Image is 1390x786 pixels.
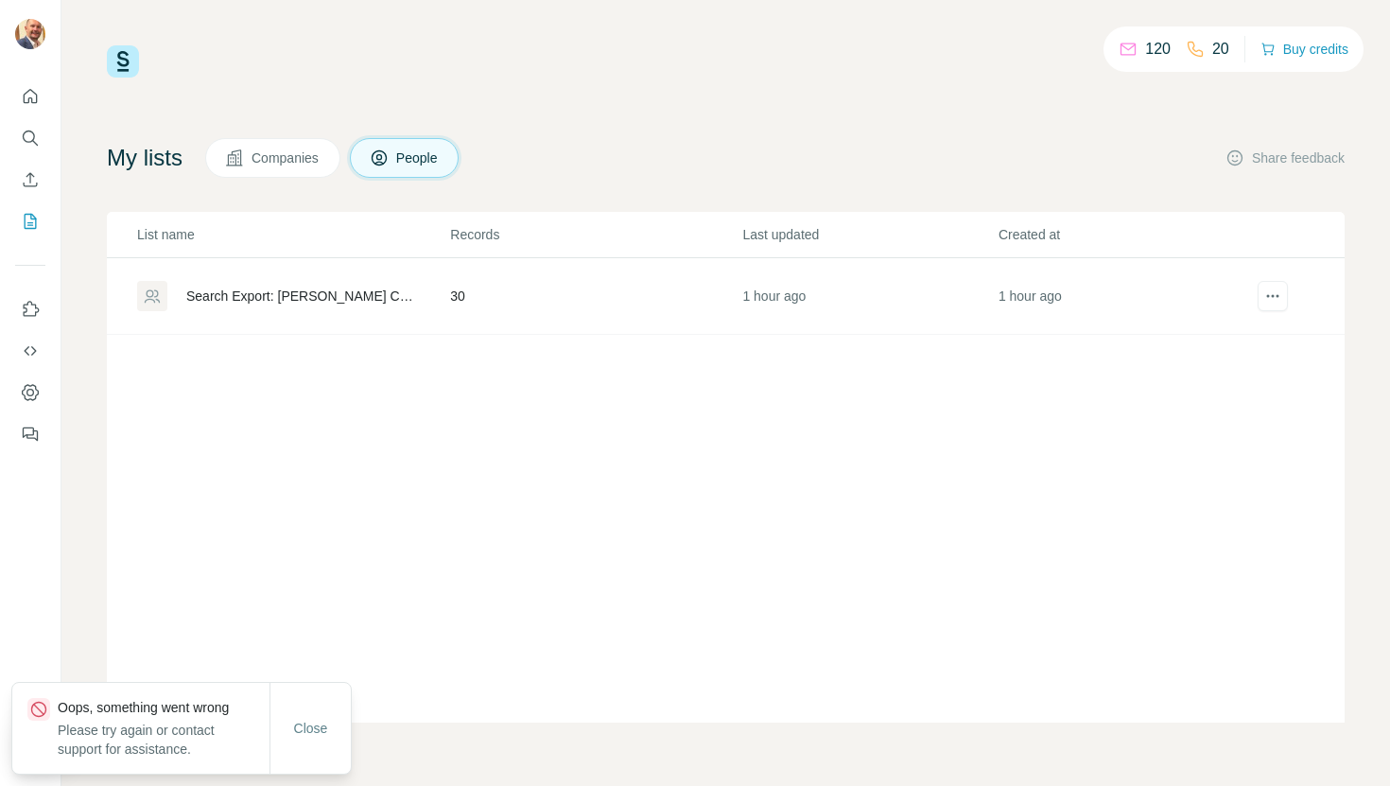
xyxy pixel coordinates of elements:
span: Close [294,719,328,738]
span: Companies [252,148,321,167]
td: 1 hour ago [741,258,997,335]
span: People [396,148,440,167]
td: 30 [449,258,741,335]
button: Feedback [15,417,45,451]
img: Avatar [15,19,45,49]
h4: My lists [107,143,182,173]
button: Quick start [15,79,45,114]
p: Last updated [742,225,996,244]
p: Oops, something went wrong [58,698,269,717]
button: Use Surfe on LinkedIn [15,292,45,326]
p: Created at [999,225,1252,244]
button: My lists [15,204,45,238]
button: Share feedback [1225,148,1345,167]
div: Search Export: [PERSON_NAME] Construction - [DATE] 19:29 [186,287,418,306]
button: actions [1258,281,1288,311]
p: Please try again or contact support for assistance. [58,721,269,759]
p: 20 [1212,38,1229,61]
button: Use Surfe API [15,334,45,368]
p: List name [137,225,448,244]
p: Records [450,225,740,244]
button: Buy credits [1260,36,1348,62]
img: Surfe Logo [107,45,139,78]
button: Search [15,121,45,155]
button: Enrich CSV [15,163,45,197]
p: 120 [1145,38,1171,61]
td: 1 hour ago [998,258,1253,335]
button: Dashboard [15,376,45,410]
button: Close [281,711,341,745]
